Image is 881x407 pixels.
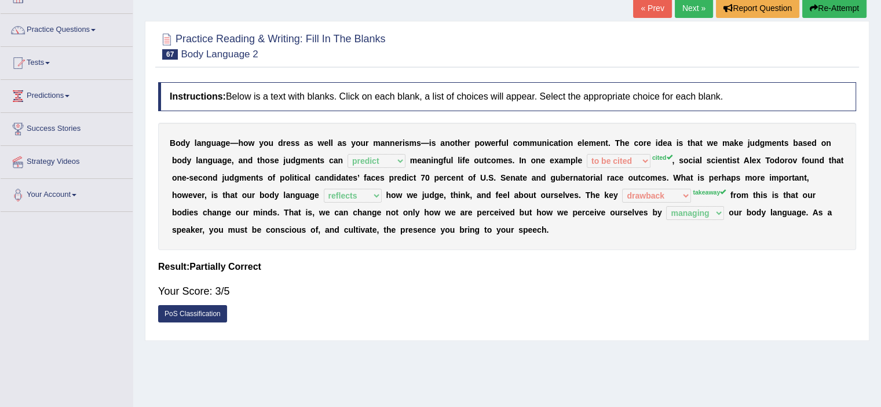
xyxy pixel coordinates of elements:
[462,138,467,148] b: e
[793,138,798,148] b: b
[679,156,683,165] b: s
[811,138,817,148] b: d
[264,138,269,148] b: o
[536,156,541,165] b: n
[608,138,611,148] b: .
[588,138,595,148] b: m
[273,173,276,182] b: f
[275,156,279,165] b: e
[821,138,826,148] b: o
[291,156,296,165] b: d
[373,138,380,148] b: m
[752,156,756,165] b: e
[176,138,181,148] b: o
[431,156,433,165] b: i
[495,138,498,148] b: r
[280,173,285,182] b: p
[784,138,789,148] b: s
[320,156,324,165] b: s
[644,138,646,148] b: r
[805,156,810,165] b: o
[625,138,630,148] b: e
[426,156,432,165] b: n
[485,138,491,148] b: w
[290,173,292,182] b: l
[772,138,777,148] b: e
[575,156,577,165] b: l
[218,156,222,165] b: a
[308,156,312,165] b: e
[829,156,832,165] b: t
[182,156,187,165] b: d
[547,138,549,148] b: i
[257,156,260,165] b: t
[269,138,274,148] b: u
[268,173,273,182] b: o
[646,138,651,148] b: e
[375,173,380,182] b: e
[315,173,320,182] b: c
[421,138,429,148] b: —
[537,138,542,148] b: u
[422,156,426,165] b: a
[232,156,234,165] b: ,
[399,138,402,148] b: r
[730,156,732,165] b: i
[677,138,679,148] b: i
[397,173,402,182] b: e
[700,138,703,148] b: t
[499,138,502,148] b: f
[554,156,559,165] b: x
[341,173,346,182] b: a
[172,173,177,182] b: o
[394,173,397,182] b: r
[819,156,824,165] b: d
[317,138,324,148] b: w
[410,138,416,148] b: m
[748,138,750,148] b: j
[438,156,444,165] b: g
[401,173,407,182] b: d
[734,138,739,148] b: k
[181,138,186,148] b: d
[181,49,258,60] small: Body Language 2
[172,156,177,165] b: b
[517,138,522,148] b: o
[584,138,589,148] b: e
[802,156,805,165] b: f
[294,173,297,182] b: t
[513,138,518,148] b: c
[445,138,450,148] b: n
[193,173,198,182] b: e
[328,138,331,148] b: l
[258,173,263,182] b: s
[559,156,564,165] b: a
[234,173,239,182] b: g
[356,138,361,148] b: o
[329,156,334,165] b: c
[381,138,385,148] b: a
[549,138,554,148] b: c
[512,156,514,165] b: .
[207,156,213,165] b: g
[283,138,286,148] b: r
[756,156,761,165] b: x
[750,156,752,165] b: l
[177,173,182,182] b: n
[446,156,451,165] b: u
[462,156,465,165] b: f
[1,47,133,76] a: Tests
[634,138,638,148] b: c
[739,138,743,148] b: e
[713,138,718,148] b: e
[170,91,226,101] b: Instructions:
[814,156,820,165] b: n
[371,173,375,182] b: c
[198,156,203,165] b: a
[784,156,787,165] b: r
[1,14,133,43] a: Practice Questions
[357,173,359,182] b: ’
[440,138,445,148] b: a
[458,138,463,148] b: h
[409,173,414,182] b: c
